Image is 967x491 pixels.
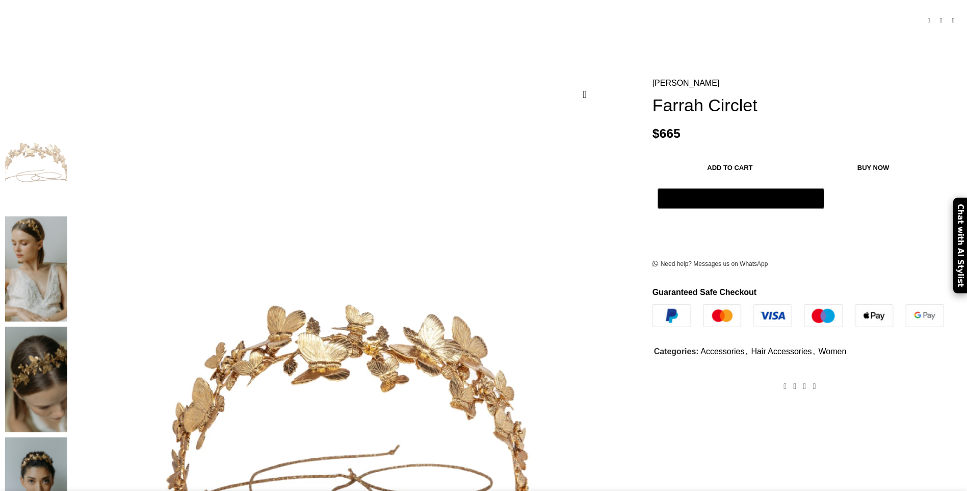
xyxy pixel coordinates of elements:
h1: Farrah Circlet [652,95,959,116]
a: Facebook social link [780,379,790,394]
span: $ [652,126,660,140]
img: Mariposa headband Accessories Bridal Coveti [5,106,67,211]
button: Buy now [807,157,939,178]
img: Mariposa headband Accessories Bridal Coveti [5,216,67,322]
a: Pinterest social link [800,379,809,394]
iframe: Cadre Express Checkout sécurisé [656,214,826,239]
button: Payer avec GPay [658,188,824,209]
strong: Guaranteed Safe Checkout [652,288,757,297]
a: Previous product [923,14,935,27]
img: guaranteed-safe-checkout-bordered.j [652,304,944,327]
a: Women [818,347,846,356]
a: Need help? Messages us on WhatsApp [652,260,768,268]
bdi: 665 [652,126,681,140]
a: WhatsApp social link [809,379,819,394]
span: , [813,345,815,358]
a: X social link [790,379,800,394]
a: Accessories [700,347,744,356]
button: Add to cart [658,157,803,178]
span: , [746,345,748,358]
a: Hair Accessories [751,347,812,356]
span: Categories: [654,347,699,356]
a: [PERSON_NAME] [652,77,720,90]
a: Next product [947,14,959,27]
img: Mariposa headband Accessories Bridal Coveti [5,327,67,432]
